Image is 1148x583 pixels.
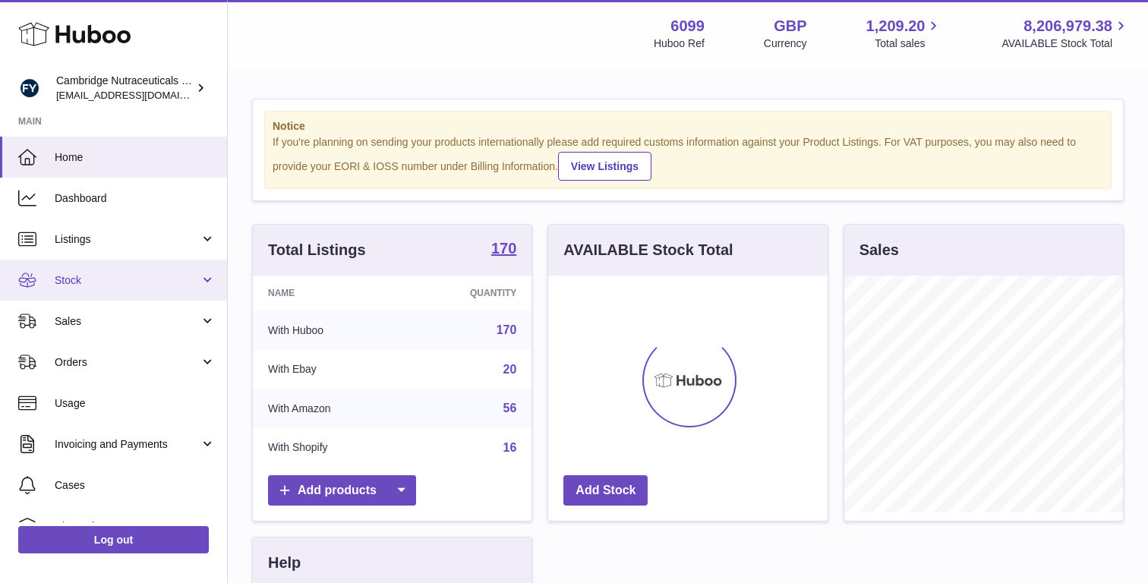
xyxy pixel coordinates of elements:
[56,74,193,102] div: Cambridge Nutraceuticals Ltd
[1001,16,1130,51] a: 8,206,979.38 AVAILABLE Stock Total
[670,16,705,36] strong: 6099
[764,36,807,51] div: Currency
[405,276,531,310] th: Quantity
[55,519,216,534] span: Channels
[654,36,705,51] div: Huboo Ref
[253,428,405,468] td: With Shopify
[273,135,1103,181] div: If you're planning on sending your products internationally please add required customs informati...
[55,396,216,411] span: Usage
[497,323,517,336] a: 170
[55,437,200,452] span: Invoicing and Payments
[55,478,216,493] span: Cases
[503,402,517,414] a: 56
[18,77,41,99] img: internalAdmin-6099@internal.huboo.com
[859,240,899,260] h3: Sales
[268,475,416,506] a: Add products
[55,232,200,247] span: Listings
[563,475,648,506] a: Add Stock
[558,152,651,181] a: View Listings
[866,16,943,51] a: 1,209.20 Total sales
[503,441,517,454] a: 16
[774,16,806,36] strong: GBP
[56,89,223,101] span: [EMAIL_ADDRESS][DOMAIN_NAME]
[55,355,200,370] span: Orders
[491,241,516,256] strong: 170
[253,389,405,428] td: With Amazon
[55,314,200,329] span: Sales
[503,363,517,376] a: 20
[268,240,366,260] h3: Total Listings
[55,191,216,206] span: Dashboard
[563,240,733,260] h3: AVAILABLE Stock Total
[253,350,405,389] td: With Ebay
[253,276,405,310] th: Name
[253,310,405,350] td: With Huboo
[1023,16,1112,36] span: 8,206,979.38
[273,119,1103,134] strong: Notice
[18,526,209,553] a: Log out
[55,273,200,288] span: Stock
[875,36,942,51] span: Total sales
[866,16,926,36] span: 1,209.20
[55,150,216,165] span: Home
[268,553,301,573] h3: Help
[1001,36,1130,51] span: AVAILABLE Stock Total
[491,241,516,259] a: 170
